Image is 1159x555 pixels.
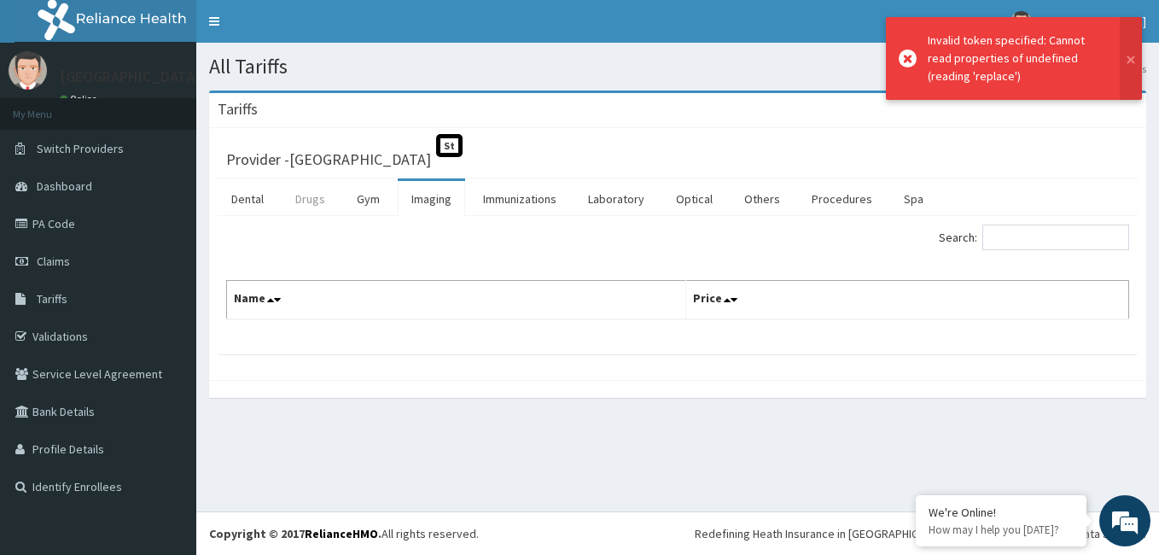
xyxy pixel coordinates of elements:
h3: Provider - [GEOGRAPHIC_DATA] [226,152,431,167]
a: Optical [662,181,726,217]
a: Others [731,181,794,217]
a: Laboratory [574,181,658,217]
a: Imaging [398,181,465,217]
th: Name [227,281,686,320]
th: Price [686,281,1129,320]
img: User Image [9,51,47,90]
span: Claims [37,254,70,269]
span: Switch Providers [37,141,124,156]
input: Search: [982,225,1129,250]
a: Online [60,93,101,105]
span: We're online! [99,168,236,341]
a: Immunizations [469,181,570,217]
strong: Copyright © 2017 . [209,526,381,541]
div: Redefining Heath Insurance in [GEOGRAPHIC_DATA] using Telemedicine and Data Science! [695,525,1146,542]
a: Dental [218,181,277,217]
div: Invalid token specified: Cannot read properties of undefined (reading 'replace') [928,32,1104,85]
div: Chat with us now [89,96,287,118]
a: RelianceHMO [305,526,378,541]
span: Dashboard [37,178,92,194]
span: Tariffs [37,291,67,307]
h3: Tariffs [218,102,258,117]
img: User Image [1010,11,1032,32]
img: d_794563401_company_1708531726252_794563401 [32,85,69,128]
textarea: Type your message and hit 'Enter' [9,372,325,432]
a: Spa [890,181,937,217]
a: Gym [343,181,393,217]
p: How may I help you today? [929,523,1074,537]
p: [GEOGRAPHIC_DATA] [60,69,201,85]
h1: All Tariffs [209,55,1146,78]
div: We're Online! [929,505,1074,520]
a: Procedures [798,181,886,217]
footer: All rights reserved. [196,511,1159,555]
span: St [436,134,463,157]
div: Minimize live chat window [280,9,321,50]
a: Drugs [282,181,339,217]
label: Search: [939,225,1129,250]
span: [GEOGRAPHIC_DATA] [1042,14,1146,29]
